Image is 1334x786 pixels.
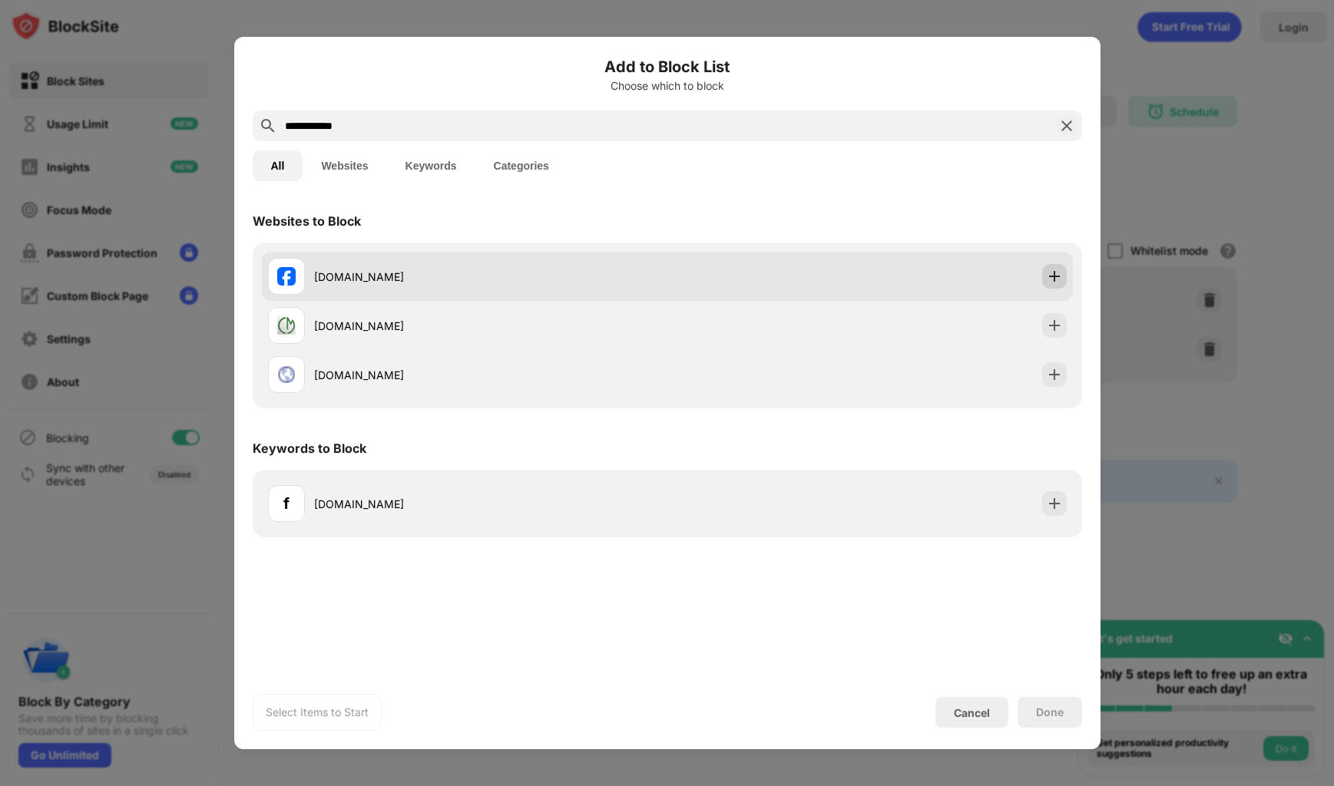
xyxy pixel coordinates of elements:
[314,318,667,334] div: [DOMAIN_NAME]
[266,705,369,720] div: Select Items to Start
[1058,117,1076,135] img: search-close
[303,150,386,181] button: Websites
[277,365,296,384] img: favicons
[387,150,475,181] button: Keywords
[277,267,296,286] img: favicons
[314,496,667,512] div: [DOMAIN_NAME]
[253,213,361,229] div: Websites to Block
[314,269,667,285] div: [DOMAIN_NAME]
[475,150,568,181] button: Categories
[954,706,990,719] div: Cancel
[253,80,1082,92] div: Choose which to block
[1036,706,1064,718] div: Done
[283,492,290,515] div: f
[314,367,667,383] div: [DOMAIN_NAME]
[253,55,1082,78] h6: Add to Block List
[253,150,303,181] button: All
[259,117,277,135] img: search.svg
[253,441,366,456] div: Keywords to Block
[277,316,296,335] img: favicons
